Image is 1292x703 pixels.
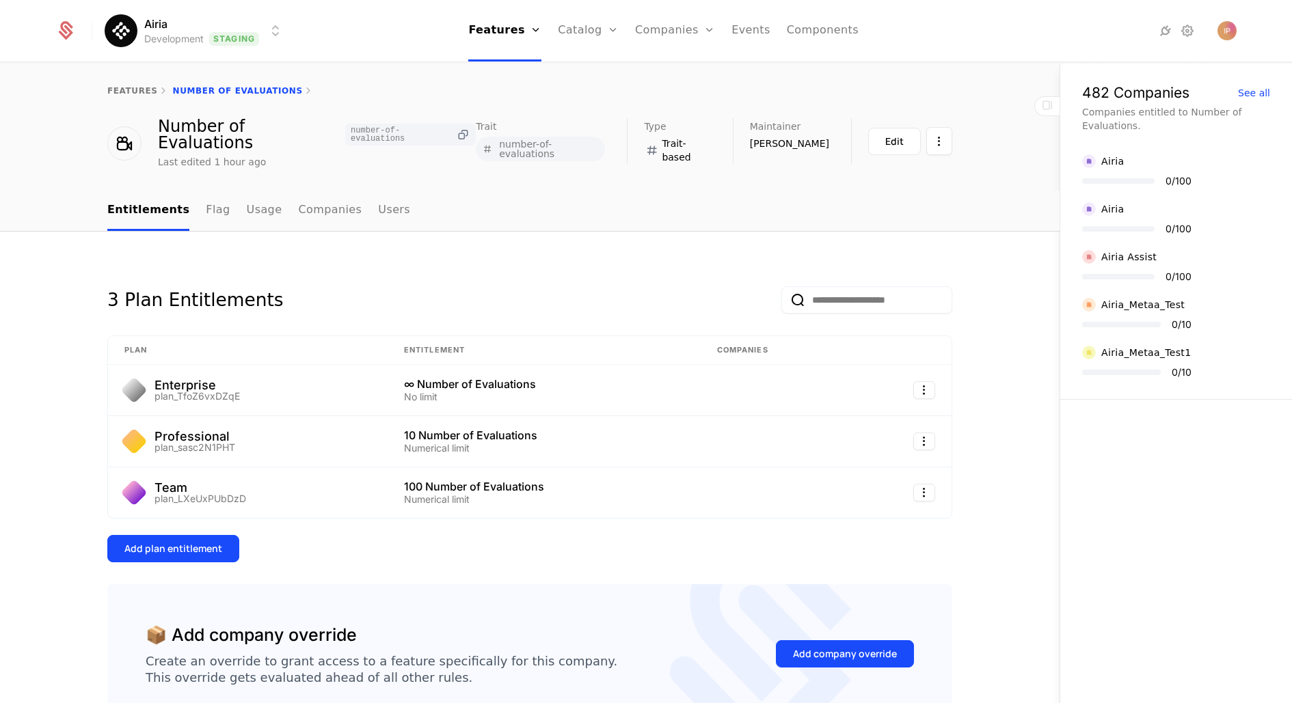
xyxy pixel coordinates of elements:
nav: Main [107,191,952,231]
button: Select environment [109,16,284,46]
div: Numerical limit [404,443,684,453]
span: number-of-evaluations [499,139,600,158]
div: Airia [1101,154,1124,168]
ul: Choose Sub Page [107,191,410,231]
div: Airia [1101,202,1124,216]
div: Team [154,482,246,494]
th: Companies [701,336,852,365]
span: Maintainer [750,122,801,131]
img: Airia [1082,154,1096,168]
button: Open user button [1217,21,1237,40]
div: See all [1238,88,1270,98]
span: Type [644,122,666,131]
div: Last edited 1 hour ago [158,155,266,169]
div: ∞ Number of Evaluations [404,378,684,389]
span: [PERSON_NAME] [750,137,829,150]
div: Numerical limit [404,495,684,504]
span: Airia [144,16,167,32]
span: number-of-evaluations [351,126,450,143]
img: Airia [105,14,137,47]
button: Select action [913,432,935,450]
div: Number of Evaluations [158,118,476,151]
div: Add plan entitlement [124,542,222,555]
button: Select action [913,381,935,399]
div: 100 Number of Evaluations [404,481,684,492]
span: Trait-based [662,137,710,164]
div: No limit [404,392,684,402]
th: Entitlement [388,336,701,365]
div: 0 / 10 [1172,368,1192,377]
img: Airia_Metaa_Test [1082,298,1096,312]
div: Airia Assist [1101,250,1157,264]
img: Ivana Popova [1217,21,1237,40]
a: Users [378,191,410,231]
div: Edit [885,135,904,148]
button: Select action [926,127,952,155]
div: 📦 Add company override [146,622,357,648]
th: Plan [108,336,388,365]
img: Airia Assist [1082,250,1096,264]
div: Companies entitled to Number of Evaluations. [1082,105,1270,133]
div: 0 / 100 [1166,176,1192,186]
div: 3 Plan Entitlements [107,286,283,314]
button: Edit [868,128,921,155]
div: plan_TfoZ6vxDZqE [154,391,240,401]
div: plan_LXeUxPUbDzD [154,494,246,504]
div: Airia_Metaa_Test1 [1101,346,1191,359]
a: Entitlements [107,191,189,231]
a: Usage [247,191,282,231]
div: Add company override [793,647,897,661]
div: Enterprise [154,379,240,391]
span: Trait [476,122,496,131]
div: Professional [154,430,235,443]
div: 0 / 100 [1166,272,1192,281]
button: Select action [913,484,935,501]
div: plan_sasc2N1PHT [154,443,235,452]
img: Airia [1082,202,1096,216]
span: Staging [209,32,259,46]
div: 10 Number of Evaluations [404,430,684,441]
div: 482 Companies [1082,85,1189,100]
a: Companies [298,191,362,231]
button: Add company override [776,640,914,667]
div: Development [144,32,204,46]
a: features [107,86,158,96]
div: Create an override to grant access to a feature specifically for this company. This override gets... [146,653,617,686]
a: Settings [1179,23,1196,39]
a: Integrations [1157,23,1174,39]
button: Add plan entitlement [107,535,239,562]
div: Airia_Metaa_Test [1101,298,1185,312]
div: 0 / 100 [1166,224,1192,234]
img: Airia_Metaa_Test1 [1082,346,1096,359]
div: 0 / 10 [1172,320,1192,329]
a: Flag [206,191,230,231]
